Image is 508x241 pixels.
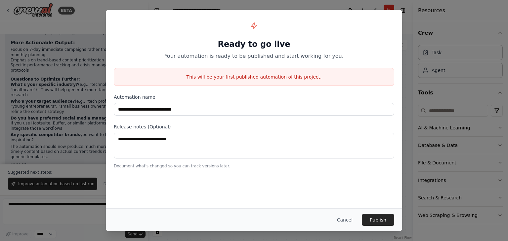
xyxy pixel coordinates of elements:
[362,214,394,226] button: Publish
[114,123,394,130] label: Release notes (Optional)
[114,94,394,100] label: Automation name
[114,39,394,50] h1: Ready to go live
[114,52,394,60] p: Your automation is ready to be published and start working for you.
[114,163,394,169] p: Document what's changed so you can track versions later.
[114,74,394,80] p: This will be your first published automation of this project.
[332,214,358,226] button: Cancel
